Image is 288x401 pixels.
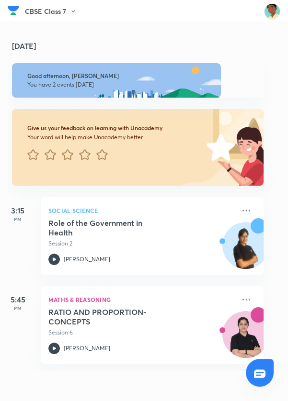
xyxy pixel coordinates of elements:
[12,42,273,50] h4: [DATE]
[27,134,193,141] p: Your word will help make Unacademy better
[27,72,248,79] h6: Good afternoon, [PERSON_NAME]
[48,307,168,326] h5: RATIO AND PROPORTION- CONCEPTS
[27,124,193,132] h6: Give us your feedback on learning with Unacademy
[223,316,269,362] img: Avatar
[264,3,280,20] img: Aditya Dash
[174,109,264,186] img: feedback_image
[48,205,235,216] p: Social Science
[8,3,19,18] img: Company Logo
[48,294,235,305] p: Maths & Reasoning
[48,239,235,248] p: Session 2
[48,218,168,237] h5: Role of the Government in Health
[48,328,235,337] p: Session 6
[64,255,110,264] p: [PERSON_NAME]
[25,4,82,19] button: CBSE Class 7
[12,63,221,98] img: afternoon
[27,81,248,89] p: You have 2 events [DATE]
[223,227,269,273] img: Avatar
[64,344,110,353] p: [PERSON_NAME]
[8,3,19,20] a: Company Logo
